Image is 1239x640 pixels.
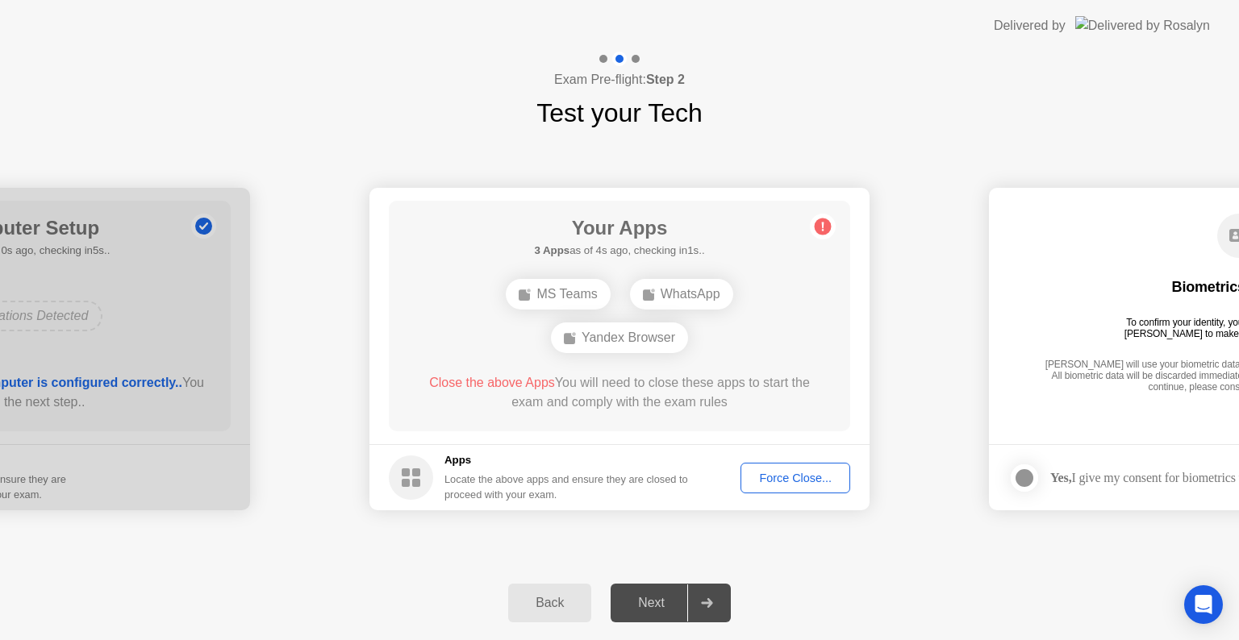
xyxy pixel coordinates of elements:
[1184,585,1223,624] div: Open Intercom Messenger
[646,73,685,86] b: Step 2
[506,279,610,310] div: MS Teams
[536,94,703,132] h1: Test your Tech
[1050,471,1071,484] strong: Yes,
[615,596,687,610] div: Next
[611,584,731,622] button: Next
[630,279,733,310] div: WhatsApp
[554,70,685,89] h4: Exam Pre-flight:
[444,472,689,502] div: Locate the above apps and ensure they are closed to proceed with your exam.
[551,322,688,353] div: Yandex Browser
[534,243,704,259] h5: as of 4s ago, checking in1s..
[429,376,555,389] span: Close the above Apps
[1075,16,1210,35] img: Delivered by Rosalyn
[444,452,689,468] h5: Apps
[534,244,569,256] b: 3 Apps
[534,214,704,243] h1: Your Apps
[412,373,828,412] div: You will need to close these apps to start the exam and comply with the exam rules
[508,584,591,622] button: Back
[746,472,845,484] div: Force Close...
[994,16,1066,35] div: Delivered by
[513,596,586,610] div: Back
[740,463,850,493] button: Force Close...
